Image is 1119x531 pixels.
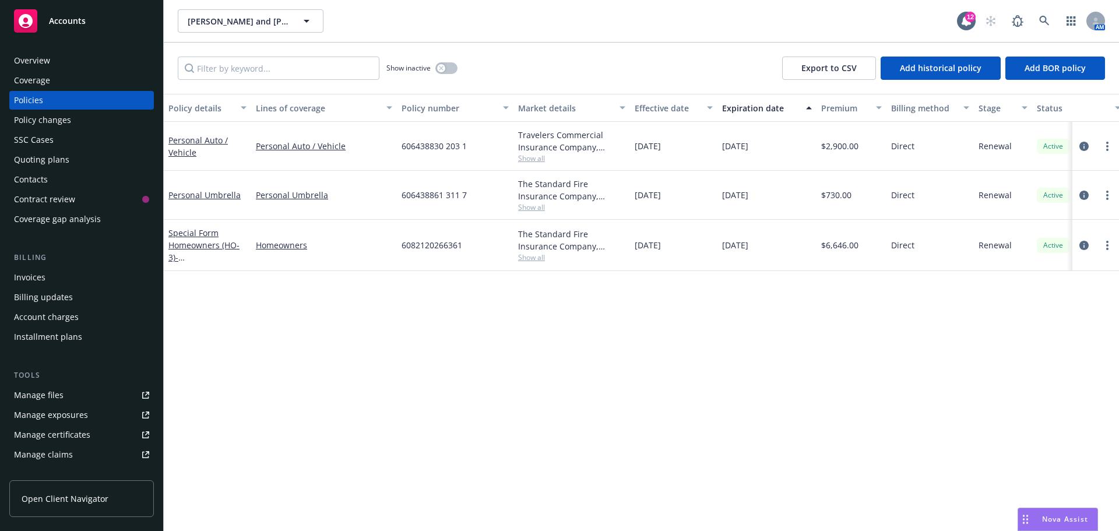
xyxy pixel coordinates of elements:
button: Add BOR policy [1005,57,1105,80]
button: Nova Assist [1018,508,1098,531]
div: SSC Cases [14,131,54,149]
span: [PERSON_NAME] and [PERSON_NAME] [188,15,288,27]
span: Show inactive [386,63,431,73]
span: 6082120266361 [402,239,462,251]
span: [DATE] [635,189,661,201]
span: Open Client Navigator [22,493,108,505]
span: [DATE] [722,189,748,201]
input: Filter by keyword... [178,57,379,80]
span: Show all [518,252,625,262]
div: Coverage [14,71,50,90]
a: Manage BORs [9,465,154,484]
div: Policy number [402,102,496,114]
button: Stage [974,94,1032,122]
span: Active [1041,141,1065,152]
a: Policy changes [9,111,154,129]
span: Accounts [49,16,86,26]
span: Direct [891,189,914,201]
a: Contacts [9,170,154,189]
div: The Standard Fire Insurance Company, Travelers Insurance [518,178,625,202]
a: Personal Auto / Vehicle [256,140,392,152]
a: Personal Umbrella [168,189,241,201]
button: Lines of coverage [251,94,397,122]
a: Installment plans [9,328,154,346]
a: more [1100,238,1114,252]
a: Account charges [9,308,154,326]
div: Tools [9,370,154,381]
a: Manage exposures [9,406,154,424]
a: more [1100,188,1114,202]
div: Market details [518,102,613,114]
div: Policy changes [14,111,71,129]
div: 12 [965,12,976,22]
button: [PERSON_NAME] and [PERSON_NAME] [178,9,323,33]
a: Billing updates [9,288,154,307]
a: circleInformation [1077,188,1091,202]
button: Expiration date [717,94,817,122]
div: Drag to move [1018,508,1033,530]
span: $730.00 [821,189,851,201]
div: Status [1037,102,1108,114]
div: Overview [14,51,50,70]
span: [DATE] [722,239,748,251]
span: Add historical policy [900,62,981,73]
span: Nova Assist [1042,514,1088,524]
div: Lines of coverage [256,102,379,114]
div: Contacts [14,170,48,189]
div: Account charges [14,308,79,326]
div: Billing updates [14,288,73,307]
a: Personal Auto / Vehicle [168,135,228,158]
span: Active [1041,190,1065,201]
a: SSC Cases [9,131,154,149]
div: Stage [979,102,1015,114]
span: Renewal [979,189,1012,201]
span: Direct [891,239,914,251]
button: Export to CSV [782,57,876,80]
div: Billing method [891,102,956,114]
div: Manage certificates [14,425,90,444]
a: Manage claims [9,445,154,464]
span: Show all [518,153,625,163]
div: The Standard Fire Insurance Company, Travelers Insurance [518,228,625,252]
a: circleInformation [1077,139,1091,153]
a: Coverage gap analysis [9,210,154,228]
div: Travelers Commercial Insurance Company, Travelers Insurance [518,129,625,153]
a: Invoices [9,268,154,287]
a: Policies [9,91,154,110]
a: Report a Bug [1006,9,1029,33]
a: Special Form Homeowners (HO-3) [168,227,242,275]
span: [DATE] [635,140,661,152]
a: Contract review [9,190,154,209]
span: Add BOR policy [1025,62,1086,73]
div: Quoting plans [14,150,69,169]
div: Billing [9,252,154,263]
a: Accounts [9,5,154,37]
button: Policy details [164,94,251,122]
span: Show all [518,202,625,212]
div: Coverage gap analysis [14,210,101,228]
div: Manage files [14,386,64,405]
a: Overview [9,51,154,70]
div: Policy details [168,102,234,114]
span: [DATE] [722,140,748,152]
span: Direct [891,140,914,152]
a: circleInformation [1077,238,1091,252]
div: Manage exposures [14,406,88,424]
button: Add historical policy [881,57,1001,80]
span: Renewal [979,239,1012,251]
div: Installment plans [14,328,82,346]
span: Export to CSV [801,62,857,73]
a: Coverage [9,71,154,90]
a: Start snowing [979,9,1002,33]
button: Effective date [630,94,717,122]
a: Homeowners [256,239,392,251]
div: Premium [821,102,869,114]
span: 606438861 311 7 [402,189,467,201]
button: Market details [513,94,630,122]
span: $6,646.00 [821,239,858,251]
span: Renewal [979,140,1012,152]
span: 606438830 203 1 [402,140,467,152]
button: Premium [817,94,886,122]
button: Billing method [886,94,974,122]
a: Manage certificates [9,425,154,444]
